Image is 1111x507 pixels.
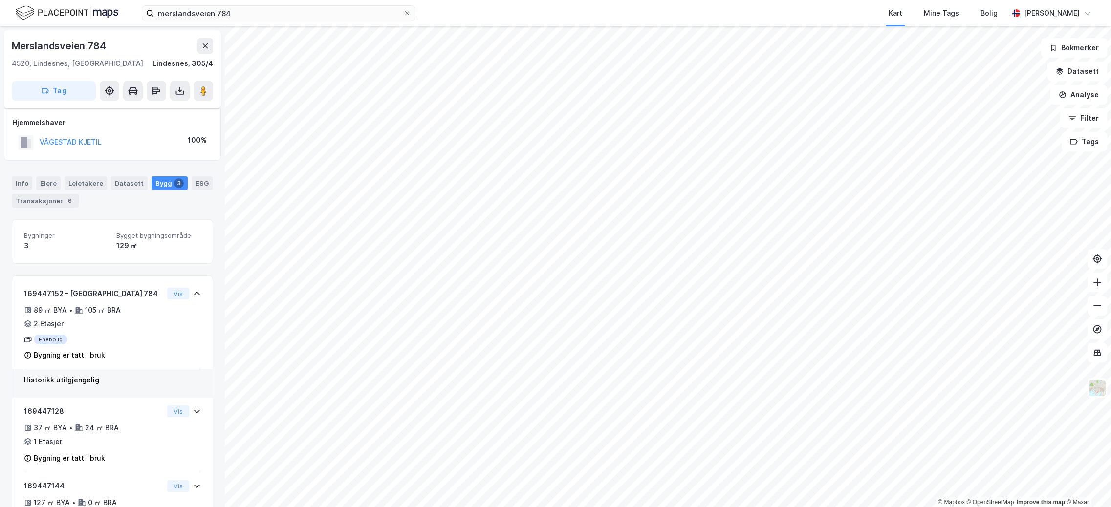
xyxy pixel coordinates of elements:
[24,232,109,240] span: Bygninger
[116,240,201,252] div: 129 ㎡
[65,196,75,206] div: 6
[1050,85,1107,105] button: Analyse
[924,7,959,19] div: Mine Tags
[167,480,189,492] button: Vis
[65,176,107,190] div: Leietakere
[24,480,163,492] div: 169447144
[1060,108,1107,128] button: Filter
[34,422,67,434] div: 37 ㎡ BYA
[174,178,184,188] div: 3
[167,288,189,299] button: Vis
[12,38,108,54] div: Merslandsveien 784
[34,349,105,361] div: Bygning er tatt i bruk
[24,288,163,299] div: 169447152 - [GEOGRAPHIC_DATA] 784
[12,176,32,190] div: Info
[1088,379,1107,397] img: Z
[12,81,96,101] button: Tag
[34,452,105,464] div: Bygning er tatt i bruk
[24,374,201,386] div: Historikk utilgjengelig
[1041,38,1107,58] button: Bokmerker
[12,194,79,208] div: Transaksjoner
[24,405,163,417] div: 169447128
[967,499,1014,506] a: OpenStreetMap
[116,232,201,240] span: Bygget bygningsområde
[69,306,73,314] div: •
[980,7,998,19] div: Bolig
[12,117,213,128] div: Hjemmelshaver
[154,6,403,21] input: Søk på adresse, matrikkel, gårdeiere, leietakere eller personer
[1062,132,1107,151] button: Tags
[72,499,76,507] div: •
[152,176,188,190] div: Bygg
[1062,460,1111,507] iframe: Chat Widget
[34,436,62,447] div: 1 Etasjer
[36,176,61,190] div: Eiere
[192,176,213,190] div: ESG
[1062,460,1111,507] div: Kontrollprogram for chat
[938,499,965,506] a: Mapbox
[85,304,121,316] div: 105 ㎡ BRA
[85,422,119,434] div: 24 ㎡ BRA
[889,7,902,19] div: Kart
[34,318,64,330] div: 2 Etasjer
[16,4,118,21] img: logo.f888ab2527a4732fd821a326f86c7f29.svg
[111,176,148,190] div: Datasett
[69,424,73,432] div: •
[188,134,207,146] div: 100%
[1024,7,1080,19] div: [PERSON_NAME]
[167,405,189,417] button: Vis
[12,58,143,69] div: 4520, Lindesnes, [GEOGRAPHIC_DATA]
[34,304,67,316] div: 89 ㎡ BYA
[152,58,213,69] div: Lindesnes, 305/4
[24,240,109,252] div: 3
[1017,499,1065,506] a: Improve this map
[1047,62,1107,81] button: Datasett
